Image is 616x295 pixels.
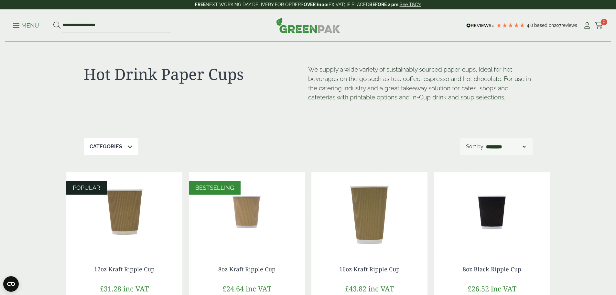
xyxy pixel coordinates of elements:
[84,65,308,84] h1: Hot Drink Paper Cups
[554,23,561,28] span: 207
[434,172,550,253] img: 8oz Black Ripple Cup -0
[400,2,421,7] a: See T&C's
[13,22,39,29] p: Menu
[601,19,607,25] span: 0
[369,2,398,7] strong: BEFORE 2 pm
[339,265,400,273] a: 16oz Kraft Ripple Cup
[3,276,19,292] button: Open CMP widget
[195,2,206,7] strong: FREE
[496,22,525,28] div: 4.79 Stars
[13,22,39,28] a: Menu
[246,284,271,293] span: inc VAT
[195,184,234,191] span: BESTSELLING
[534,23,554,28] span: Based on
[94,265,155,273] a: 12oz Kraft Ripple Cup
[491,284,516,293] span: inc VAT
[466,143,483,151] p: Sort by
[485,143,527,151] select: Shop order
[218,265,276,273] a: 8oz Kraft Ripple Cup
[66,172,182,253] img: 12oz Kraft Ripple Cup-0
[466,23,494,28] img: REVIEWS.io
[468,284,489,293] span: £26.52
[595,21,603,30] a: 0
[583,22,591,29] i: My Account
[276,17,340,33] img: GreenPak Supplies
[90,143,122,151] p: Categories
[222,284,244,293] span: £24.64
[304,2,327,7] strong: OVER £100
[368,284,394,293] span: inc VAT
[311,172,427,253] img: 16oz Kraft c
[73,184,100,191] span: POPULAR
[345,284,366,293] span: £43.82
[123,284,149,293] span: inc VAT
[561,23,577,28] span: reviews
[189,172,305,253] img: 8oz Kraft Ripple Cup-0
[100,284,121,293] span: £31.28
[463,265,521,273] a: 8oz Black Ripple Cup
[308,65,533,102] p: We supply a wide variety of sustainably sourced paper cups, ideal for hot beverages on the go suc...
[595,22,603,29] i: Cart
[527,23,534,28] span: 4.8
